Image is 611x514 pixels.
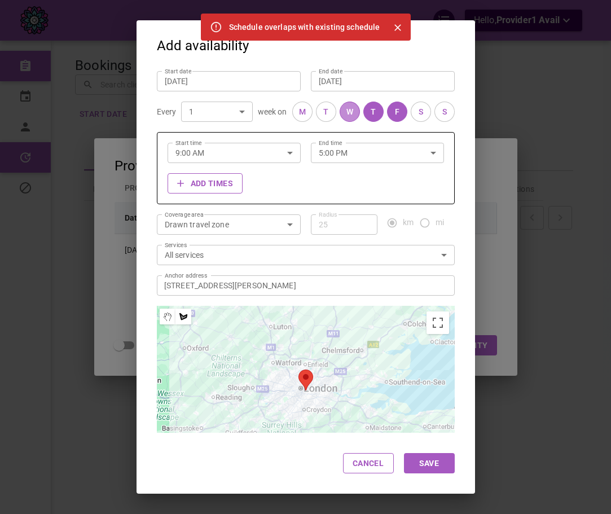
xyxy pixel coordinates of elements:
[363,102,384,122] button: T
[319,139,342,147] label: End time
[389,19,406,36] button: Close
[346,106,353,118] div: W
[411,102,431,122] button: S
[419,106,423,118] div: S
[157,106,177,117] p: Every
[165,271,207,280] label: Anchor address
[191,175,234,191] b: Add times
[434,102,455,122] button: S
[319,76,447,87] input: mmm d, yyyy
[395,106,399,118] div: F
[442,106,447,118] div: S
[175,139,202,147] label: Start time
[316,102,336,122] button: T
[319,210,337,219] label: Radius
[165,249,447,261] div: All services
[323,106,328,118] div: T
[258,106,287,117] p: week on
[371,106,376,118] div: T
[165,76,293,87] input: mmm d, yyyy
[340,102,360,122] button: W
[388,219,451,227] div: travel-distance-unit
[427,311,449,334] button: Toggle fullscreen view
[292,102,313,122] button: M
[343,453,394,473] button: Cancel
[319,67,342,76] label: End date
[175,309,191,324] button: Draw a shape
[403,217,414,228] span: km
[189,106,244,117] div: 1
[165,241,187,249] label: Services
[160,309,175,324] button: Stop drawing
[165,210,204,219] label: Coverage area
[165,67,191,76] label: Start date
[387,102,407,122] button: F
[165,219,293,230] div: Drawn travel zone
[299,106,306,118] div: M
[436,217,444,228] span: mi
[160,278,440,292] input: Anchor addressClear
[229,17,380,37] div: Schedule overlaps with existing schedule
[137,20,475,61] h2: Add availability
[168,173,243,194] button: Add times
[404,453,455,473] button: Save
